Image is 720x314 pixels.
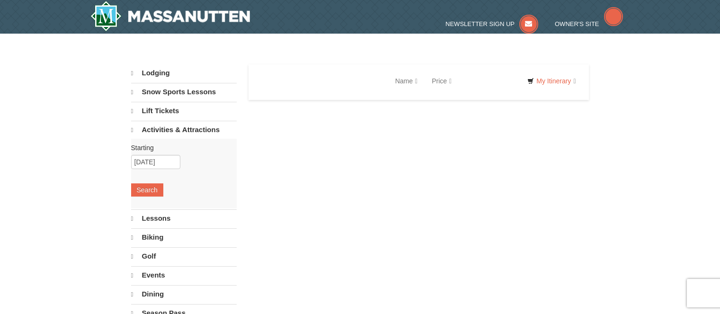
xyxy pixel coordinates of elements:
[521,74,582,88] a: My Itinerary
[131,64,237,82] a: Lodging
[90,1,250,31] a: Massanutten Resort
[131,209,237,227] a: Lessons
[131,102,237,120] a: Lift Tickets
[131,121,237,139] a: Activities & Attractions
[131,83,237,101] a: Snow Sports Lessons
[555,20,623,27] a: Owner's Site
[131,183,163,197] button: Search
[555,20,599,27] span: Owner's Site
[131,285,237,303] a: Dining
[131,266,237,284] a: Events
[445,20,538,27] a: Newsletter Sign Up
[131,143,230,153] label: Starting
[131,228,237,246] a: Biking
[90,1,250,31] img: Massanutten Resort Logo
[131,247,237,265] a: Golf
[445,20,515,27] span: Newsletter Sign Up
[388,72,425,90] a: Name
[425,72,459,90] a: Price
